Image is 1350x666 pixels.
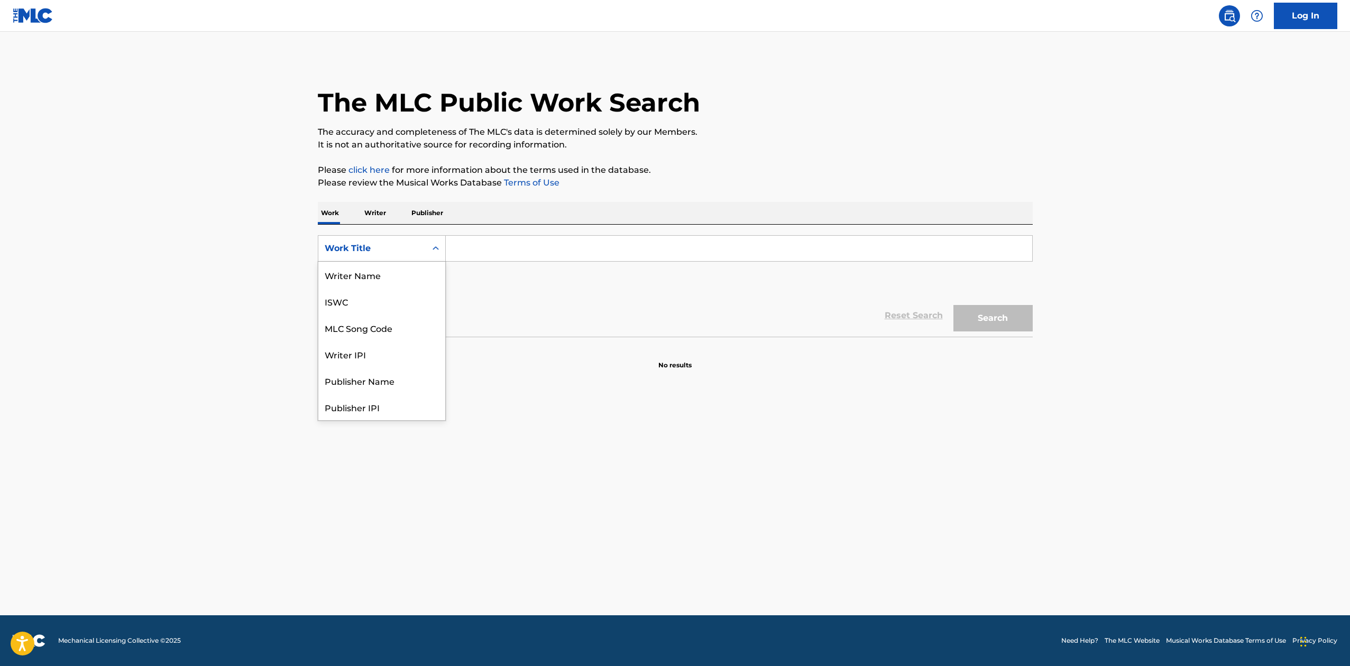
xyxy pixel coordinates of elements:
[318,288,445,314] div: ISWC
[318,235,1033,337] form: Search Form
[1297,615,1350,666] iframe: Chat Widget
[1166,636,1286,645] a: Musical Works Database Terms of Use
[318,126,1033,138] p: The accuracy and completeness of The MLC's data is determined solely by our Members.
[658,348,692,370] p: No results
[318,341,445,367] div: Writer IPI
[318,394,445,420] div: Publisher IPI
[1246,5,1268,26] div: Help
[408,202,446,224] p: Publisher
[1223,10,1236,22] img: search
[318,164,1033,177] p: Please for more information about the terms used in the database.
[361,202,389,224] p: Writer
[13,8,53,23] img: MLC Logo
[58,636,181,645] span: Mechanical Licensing Collective © 2025
[318,262,445,288] div: Writer Name
[1251,10,1263,22] img: help
[1105,636,1160,645] a: The MLC Website
[318,177,1033,189] p: Please review the Musical Works Database
[348,165,390,175] a: click here
[325,242,420,255] div: Work Title
[1274,3,1337,29] a: Log In
[1292,636,1337,645] a: Privacy Policy
[1300,626,1307,658] div: Arrastrar
[318,87,700,118] h1: The MLC Public Work Search
[502,178,559,188] a: Terms of Use
[318,367,445,394] div: Publisher Name
[318,138,1033,151] p: It is not an authoritative source for recording information.
[318,314,445,341] div: MLC Song Code
[318,202,342,224] p: Work
[1219,5,1240,26] a: Public Search
[13,634,45,647] img: logo
[1061,636,1098,645] a: Need Help?
[1297,615,1350,666] div: Widget de chat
